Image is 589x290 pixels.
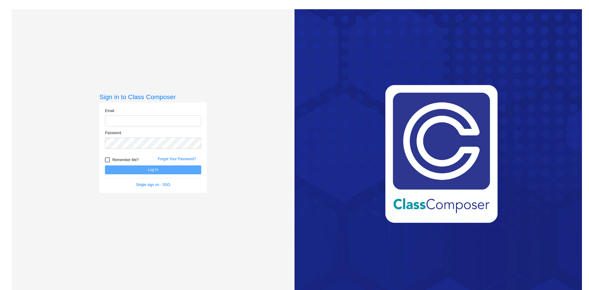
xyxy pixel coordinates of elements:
[105,130,121,136] label: Password
[105,108,114,114] label: Email
[105,165,201,174] button: Log In
[112,156,139,164] span: Remember Me?
[136,183,170,187] a: Single sign on - SSO
[99,93,207,101] h3: Sign in to Class Composer
[158,157,196,161] a: Forgot Your Password?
